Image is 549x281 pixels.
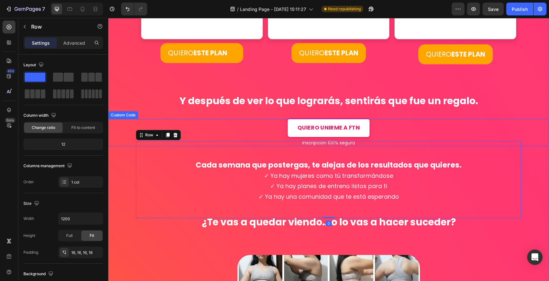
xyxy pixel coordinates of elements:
[121,3,147,15] div: Undo/Redo
[512,6,528,13] div: Publish
[108,18,549,281] iframe: Design area
[66,233,73,239] span: Full
[25,140,102,149] div: 12
[179,100,262,119] a: QUIERO UNIRME A FTN
[217,203,224,208] div: 0
[527,249,543,265] div: Open Intercom Messenger
[23,216,34,222] div: Width
[3,3,48,15] button: 7
[90,233,94,239] span: Fit
[183,25,258,45] button: <p>QUIERO<strong> ESTE PLAN</strong></p>
[23,233,35,239] div: Height
[506,3,533,15] button: Publish
[32,40,50,46] p: Settings
[23,249,38,255] div: Padding
[71,250,102,256] div: 16, 16, 16, 16
[488,6,499,12] span: Save
[318,30,377,42] p: QUIERO
[42,5,45,13] p: 7
[93,197,348,211] strong: ¿Te vas a quedar viendo… o lo vas a hacer suceder?
[71,76,370,90] strong: Y después de ver lo que lograrás, sentirás que fue un regalo.
[5,118,15,123] div: Beta
[63,40,85,46] p: Advanced
[6,68,15,74] div: 450
[87,142,353,152] strong: Cada semana que postergas, te alejas de los resultados que quieres.
[23,111,58,120] div: Column width
[58,213,103,224] input: Auto
[23,61,45,69] div: Layout
[23,199,40,208] div: Size
[191,29,250,41] p: QUIERO
[1,94,29,100] div: Custom Code
[33,153,407,195] p: ✓ Ya hay mujeres como tú transformándose ✓ Ya hay planes de entreno listos para ti ✓ Ya hay una c...
[240,6,306,13] span: Landing Page - [DATE] 15:11:27
[343,32,377,41] strong: ESTE PLAN
[328,6,361,12] span: Need republishing
[23,162,74,170] div: Columns management
[237,6,239,13] span: /
[71,179,102,185] div: 1 col
[32,125,55,131] span: Change ratio
[310,26,385,46] button: <p>QUIERO<strong> ESTE PLAN</strong></p>
[71,125,95,131] span: Fit to content
[23,179,34,185] div: Order
[36,114,46,120] div: Row
[216,30,250,40] strong: ESTE PLAN
[31,23,86,31] p: Row
[23,270,55,278] div: Background
[483,3,504,15] button: Save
